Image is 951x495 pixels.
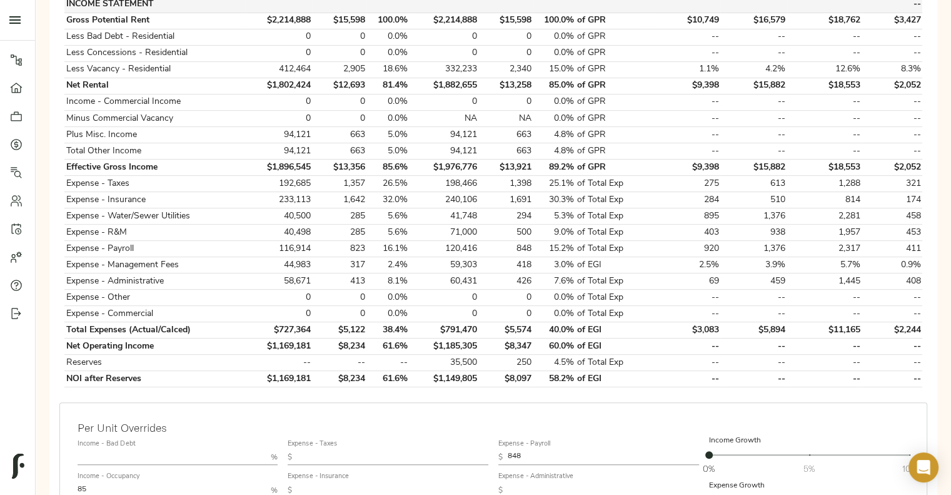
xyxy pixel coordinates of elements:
[312,127,366,143] td: 663
[862,339,922,355] td: --
[576,13,648,29] td: of GPR
[902,462,917,475] span: 10%
[862,78,922,94] td: $2,052
[478,355,533,371] td: 250
[862,273,922,290] td: 408
[410,339,479,355] td: $1,185,305
[576,322,648,339] td: of EGI
[533,61,576,78] td: 15.0%
[366,290,409,306] td: 0.0%
[787,78,862,94] td: $18,553
[533,29,576,45] td: 0.0%
[787,257,862,273] td: 5.7%
[366,241,409,257] td: 16.1%
[862,111,922,127] td: --
[720,339,787,355] td: --
[366,322,409,339] td: 38.4%
[533,322,576,339] td: 40.0%
[720,322,787,339] td: $5,894
[720,160,787,176] td: $15,882
[478,225,533,241] td: 500
[288,452,292,463] p: $
[64,78,245,94] td: Net Rental
[366,61,409,78] td: 18.6%
[64,257,245,273] td: Expense - Management Fees
[366,143,409,160] td: 5.0%
[64,176,245,192] td: Expense - Taxes
[366,29,409,45] td: 0.0%
[312,94,366,110] td: 0
[312,322,366,339] td: $5,122
[312,143,366,160] td: 663
[787,29,862,45] td: --
[576,339,648,355] td: of EGI
[720,355,787,371] td: --
[312,339,366,355] td: $8,234
[862,45,922,61] td: --
[64,94,245,110] td: Income - Commercial Income
[410,306,479,322] td: 0
[720,290,787,306] td: --
[78,421,167,435] h5: Per Unit Overrides
[787,176,862,192] td: 1,288
[410,241,479,257] td: 120,416
[478,176,533,192] td: 1,398
[787,61,862,78] td: 12.6%
[533,13,576,29] td: 100.0%
[720,45,787,61] td: --
[533,273,576,290] td: 7.6%
[245,355,312,371] td: --
[245,127,312,143] td: 94,121
[576,176,648,192] td: of Total Exp
[245,94,312,110] td: 0
[648,225,720,241] td: 403
[478,111,533,127] td: NA
[478,94,533,110] td: 0
[478,61,533,78] td: 2,340
[366,160,409,176] td: 85.6%
[648,306,720,322] td: --
[245,339,312,355] td: $1,169,181
[862,94,922,110] td: --
[245,143,312,160] td: 94,121
[787,160,862,176] td: $18,553
[648,208,720,225] td: 895
[787,339,862,355] td: --
[312,13,366,29] td: $15,598
[288,441,338,448] label: Expense - Taxes
[410,176,479,192] td: 198,466
[245,45,312,61] td: 0
[312,192,366,208] td: 1,642
[312,355,366,371] td: --
[576,273,648,290] td: of Total Exp
[720,61,787,78] td: 4.2%
[576,192,648,208] td: of Total Exp
[410,355,479,371] td: 35,500
[410,273,479,290] td: 60,431
[648,273,720,290] td: 69
[245,290,312,306] td: 0
[720,257,787,273] td: 3.9%
[648,127,720,143] td: --
[720,273,787,290] td: 459
[576,257,648,273] td: of EGI
[862,322,922,339] td: $2,244
[64,208,245,225] td: Expense - Water/Sewer Utilities
[648,176,720,192] td: 275
[410,111,479,127] td: NA
[648,355,720,371] td: --
[862,143,922,160] td: --
[366,339,409,355] td: 61.6%
[533,127,576,143] td: 4.8%
[533,306,576,322] td: 0.0%
[648,61,720,78] td: 1.1%
[478,13,533,29] td: $15,598
[312,29,366,45] td: 0
[787,111,862,127] td: --
[787,273,862,290] td: 1,445
[64,13,245,29] td: Gross Potential Rent
[576,94,648,110] td: of GPR
[366,127,409,143] td: 5.0%
[312,225,366,241] td: 285
[533,339,576,355] td: 60.0%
